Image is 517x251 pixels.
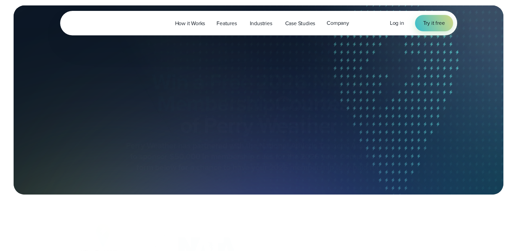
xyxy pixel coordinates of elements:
[175,19,205,28] span: How it Works
[285,19,315,28] span: Case Studies
[423,19,445,27] span: Try it free
[279,16,321,30] a: Case Studies
[415,15,453,31] a: Try it free
[217,19,237,28] span: Features
[390,19,404,27] a: Log in
[327,19,349,27] span: Company
[250,19,272,28] span: Industries
[169,16,211,30] a: How it Works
